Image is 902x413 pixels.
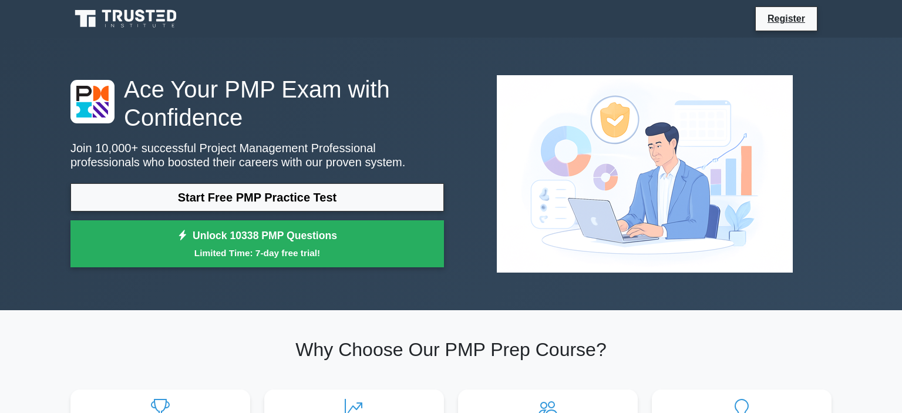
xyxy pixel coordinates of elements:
[70,141,444,169] p: Join 10,000+ successful Project Management Professional professionals who boosted their careers w...
[487,66,802,282] img: Project Management Professional Preview
[85,246,429,260] small: Limited Time: 7-day free trial!
[70,220,444,267] a: Unlock 10338 PMP QuestionsLimited Time: 7-day free trial!
[70,338,832,361] h2: Why Choose Our PMP Prep Course?
[760,11,812,26] a: Register
[70,75,444,132] h1: Ace Your PMP Exam with Confidence
[70,183,444,211] a: Start Free PMP Practice Test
